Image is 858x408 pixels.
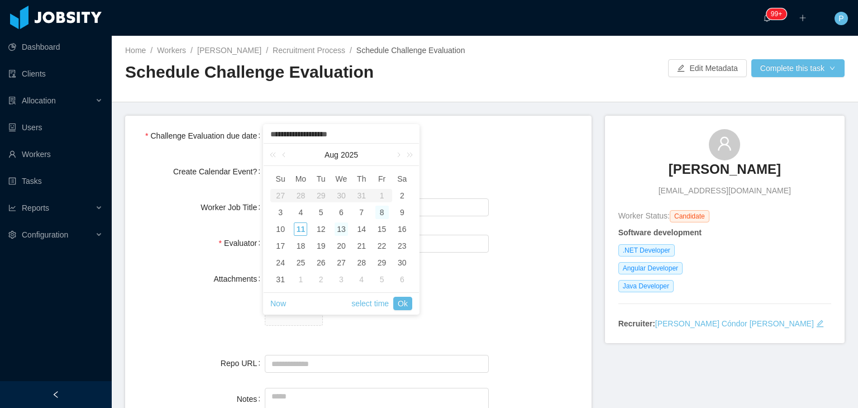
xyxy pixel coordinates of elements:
[290,189,311,202] div: 28
[371,170,392,187] th: Fri
[8,143,103,165] a: icon: userWorkers
[618,319,655,328] strong: Recruiter:
[375,273,389,286] div: 5
[351,271,371,288] td: September 4, 2025
[331,174,351,184] span: We
[323,144,340,166] a: Aug
[371,189,392,202] div: 1
[237,395,265,404] label: Notes
[294,206,307,219] div: 4
[290,204,311,221] td: August 4, 2025
[351,204,371,221] td: August 7, 2025
[270,254,290,271] td: August 24, 2025
[401,144,415,166] a: Next year (Control + right)
[351,293,389,314] a: select time
[8,63,103,85] a: icon: auditClients
[356,46,465,55] span: Schedule Challenge Evaluation
[669,160,781,185] a: [PERSON_NAME]
[274,256,287,269] div: 24
[618,228,702,237] strong: Software development
[213,274,265,283] label: Attachments
[311,238,331,254] td: August 19, 2025
[294,256,307,269] div: 25
[173,167,265,176] label: Create Calendar Event?
[395,256,409,269] div: 30
[190,46,193,55] span: /
[270,293,286,314] a: Now
[393,297,412,310] a: Ok
[273,46,345,55] a: Recruitment Process
[290,170,311,187] th: Mon
[838,12,843,25] span: P
[351,174,371,184] span: Th
[392,254,412,271] td: August 30, 2025
[392,187,412,204] td: August 2, 2025
[351,238,371,254] td: August 21, 2025
[311,221,331,238] td: August 12, 2025
[340,144,359,166] a: 2025
[395,222,409,236] div: 16
[270,189,290,202] div: 27
[22,96,56,105] span: Allocation
[280,144,290,166] a: Previous month (PageUp)
[311,187,331,204] td: July 29, 2025
[270,174,290,184] span: Su
[670,210,709,222] span: Candidate
[270,204,290,221] td: August 3, 2025
[668,59,746,77] button: icon: editEdit Metadata
[290,187,311,204] td: July 28, 2025
[351,170,371,187] th: Thu
[274,273,287,286] div: 31
[331,238,351,254] td: August 20, 2025
[392,204,412,221] td: August 9, 2025
[150,46,152,55] span: /
[355,239,368,253] div: 21
[314,273,328,286] div: 2
[351,189,371,202] div: 31
[270,238,290,254] td: August 17, 2025
[371,254,392,271] td: August 29, 2025
[314,206,328,219] div: 5
[395,273,409,286] div: 6
[618,262,683,274] span: Angular Developer
[375,222,389,236] div: 15
[618,244,675,257] span: .NET Developer
[290,238,311,254] td: August 18, 2025
[290,271,311,288] td: September 1, 2025
[751,59,845,77] button: Complete this taskicon: down
[355,273,368,286] div: 4
[314,222,328,236] div: 12
[311,204,331,221] td: August 5, 2025
[270,271,290,288] td: August 31, 2025
[331,271,351,288] td: September 3, 2025
[290,254,311,271] td: August 25, 2025
[331,189,351,202] div: 30
[221,359,265,368] label: Repo URL
[335,239,348,253] div: 20
[8,231,16,239] i: icon: setting
[157,46,186,55] a: Workers
[314,239,328,253] div: 19
[274,222,287,236] div: 10
[375,256,389,269] div: 29
[659,185,791,197] span: [EMAIL_ADDRESS][DOMAIN_NAME]
[371,204,392,221] td: August 8, 2025
[392,174,412,184] span: Sa
[274,239,287,253] div: 17
[351,254,371,271] td: August 28, 2025
[331,187,351,204] td: July 30, 2025
[375,206,389,219] div: 8
[331,254,351,271] td: August 27, 2025
[371,271,392,288] td: September 5, 2025
[816,320,824,328] i: icon: edit
[294,222,307,236] div: 11
[799,14,807,22] i: icon: plus
[197,46,261,55] a: [PERSON_NAME]
[22,203,49,212] span: Reports
[335,206,348,219] div: 6
[314,256,328,269] div: 26
[371,238,392,254] td: August 22, 2025
[618,280,674,292] span: Java Developer
[145,131,265,140] label: Challenge Evaluation due date
[375,239,389,253] div: 22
